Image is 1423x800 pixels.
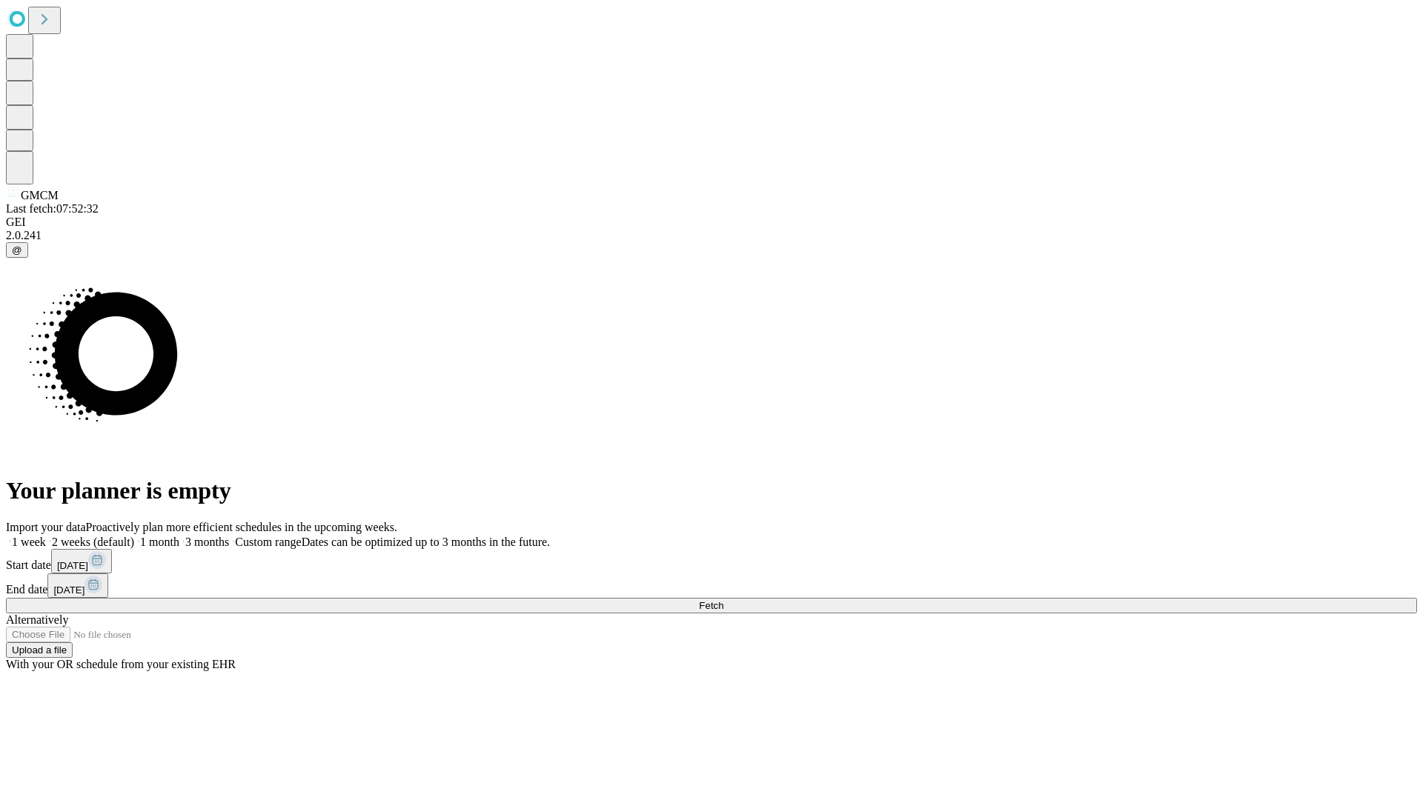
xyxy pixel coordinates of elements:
[6,216,1417,229] div: GEI
[12,244,22,256] span: @
[185,536,229,548] span: 3 months
[6,642,73,658] button: Upload a file
[6,202,99,215] span: Last fetch: 07:52:32
[6,521,86,533] span: Import your data
[140,536,179,548] span: 1 month
[12,536,46,548] span: 1 week
[302,536,550,548] span: Dates can be optimized up to 3 months in the future.
[47,573,108,598] button: [DATE]
[57,560,88,571] span: [DATE]
[21,189,59,201] span: GMCM
[699,600,723,611] span: Fetch
[6,613,68,626] span: Alternatively
[6,573,1417,598] div: End date
[6,598,1417,613] button: Fetch
[6,242,28,258] button: @
[52,536,134,548] span: 2 weeks (default)
[51,549,112,573] button: [DATE]
[6,477,1417,504] h1: Your planner is empty
[53,584,84,596] span: [DATE]
[6,658,236,670] span: With your OR schedule from your existing EHR
[6,229,1417,242] div: 2.0.241
[86,521,397,533] span: Proactively plan more efficient schedules in the upcoming weeks.
[235,536,301,548] span: Custom range
[6,549,1417,573] div: Start date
